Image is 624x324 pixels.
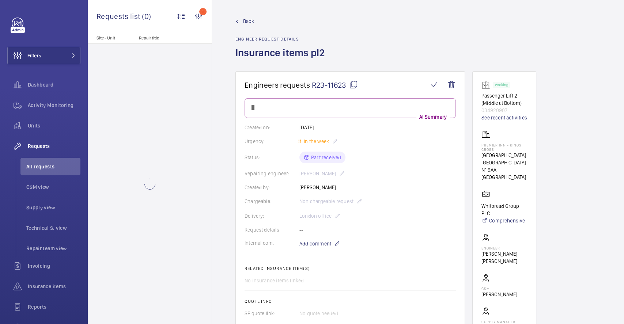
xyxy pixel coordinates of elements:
h2: Related insurance item(s) [245,266,456,271]
span: Filters [27,52,41,59]
p: CSM [481,286,517,291]
p: 034920907 [481,107,527,114]
p: [PERSON_NAME] [481,291,517,298]
p: Repair title [139,35,187,41]
a: Comprehensive [481,217,527,224]
span: R23-11623 [312,80,358,89]
p: Supply manager [481,320,527,324]
p: [GEOGRAPHIC_DATA] [GEOGRAPHIC_DATA] [481,152,527,166]
button: Filters [7,47,80,64]
p: [PERSON_NAME] [PERSON_NAME] [481,250,527,265]
span: Requests [28,142,80,150]
p: Site - Unit [88,35,136,41]
a: See recent activities [481,114,527,121]
h2: Quote info [245,299,456,304]
p: AI Summary [416,113,450,121]
h2: Engineer request details [235,37,329,42]
p: Whitbread Group PLC [481,202,527,217]
span: Invoicing [28,262,80,270]
span: Activity Monitoring [28,102,80,109]
span: Engineers requests [245,80,310,89]
h1: Insurance items pl2 [235,46,329,71]
span: Repair team view [26,245,80,252]
img: elevator.svg [481,80,493,89]
span: Insurance items [28,283,80,290]
p: Passenger Lift 2 (Middle at Bottom) [481,92,527,107]
span: Add comment [299,240,331,247]
p: Working [495,84,508,86]
p: Premier Inn - Kings Cross [481,143,527,152]
span: Units [28,122,80,129]
span: Reports [28,303,80,310]
span: All requests [26,163,80,170]
span: Technical S. view [26,224,80,232]
span: Back [243,18,254,25]
span: Dashboard [28,81,80,88]
p: Engineer [481,246,527,250]
span: CSM view [26,183,80,191]
span: Supply view [26,204,80,211]
span: Requests list [97,12,142,21]
p: N1 9AA [GEOGRAPHIC_DATA] [481,166,527,181]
